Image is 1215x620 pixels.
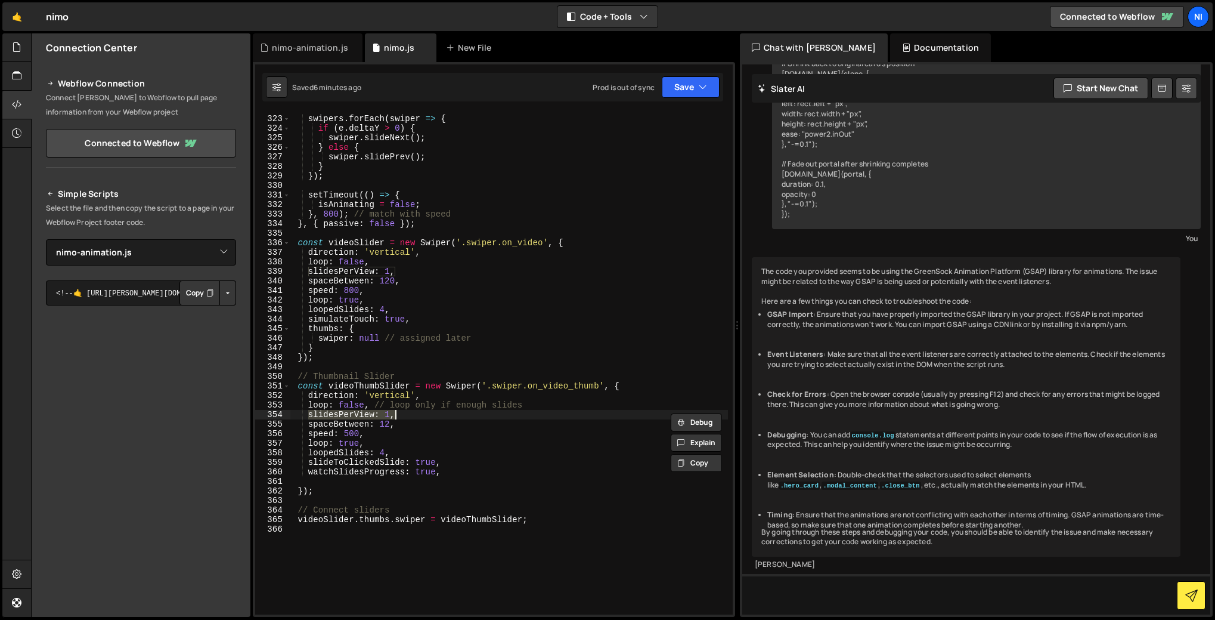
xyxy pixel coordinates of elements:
[46,440,237,548] iframe: YouTube video player
[767,310,1171,330] li: : Ensure that you have properly imported the GSAP library in your project. If GSAP is not importe...
[314,82,361,92] div: 6 minutes ago
[255,458,290,467] div: 359
[255,276,290,286] div: 340
[255,372,290,381] div: 350
[255,162,290,171] div: 328
[255,467,290,477] div: 360
[255,343,290,353] div: 347
[255,314,290,324] div: 344
[255,515,290,525] div: 365
[1050,6,1184,27] a: Connected to Webflow
[255,362,290,372] div: 349
[880,482,921,490] code: .close_btn
[46,201,236,230] p: Select the file and then copy the script to a page in your Webflow Project footer code.
[255,238,290,248] div: 336
[255,419,290,429] div: 355
[292,82,361,92] div: Saved
[255,334,290,343] div: 346
[755,560,1177,570] div: [PERSON_NAME]
[767,390,1171,410] li: : Open the browser console (usually by pressing F12) and check for any errors that might be logge...
[752,257,1180,557] div: The code you provided seems to be using the GreenSock Animation Platform (GSAP) library for anima...
[46,280,236,306] textarea: To enrich screen reader interactions, please activate Accessibility in Grammarly extension settings
[255,133,290,143] div: 325
[671,434,722,452] button: Explain
[255,248,290,257] div: 337
[255,295,290,305] div: 342
[255,286,290,295] div: 341
[767,389,827,399] strong: Check for Errors
[46,41,137,54] h2: Connection Center
[255,171,290,181] div: 329
[179,280,236,306] div: Button group with nested dropdown
[1053,78,1148,99] button: Start new chat
[1188,6,1209,27] a: ni
[2,2,32,31] a: 🤙
[767,470,834,480] strong: Element Selection
[384,42,414,54] div: nimo.js
[890,33,991,62] div: Documentation
[767,430,1171,451] li: : You can add statements at different points in your code to see if the flow of execution is as e...
[255,181,290,190] div: 330
[255,229,290,238] div: 335
[179,280,220,306] button: Copy
[671,454,722,472] button: Copy
[255,505,290,515] div: 364
[255,486,290,496] div: 362
[255,200,290,209] div: 332
[255,152,290,162] div: 327
[255,439,290,448] div: 357
[255,219,290,229] div: 334
[767,309,813,319] strong: GSAP Import
[255,477,290,486] div: 361
[255,305,290,314] div: 343
[255,190,290,200] div: 331
[255,124,290,133] div: 324
[851,431,895,440] code: console.log
[767,350,1171,370] li: : Make sure that all the event listeners are correctly attached to the elements. Check if the ele...
[255,114,290,124] div: 323
[255,429,290,439] div: 356
[46,91,236,119] p: Connect [PERSON_NAME] to Webflow to pull page information from your Webflow project
[767,510,1171,530] li: : Ensure that the animations are not conflicting with each other in terms of timing. GSAP animati...
[255,353,290,362] div: 348
[767,430,806,440] strong: Debugging
[46,129,236,158] a: Connected to Webflow
[767,349,823,359] strong: Event Listeners
[822,482,878,490] code: .modal_content
[255,257,290,267] div: 338
[255,391,290,400] div: 352
[557,6,658,27] button: Code + Tools
[740,33,888,62] div: Chat with [PERSON_NAME]
[775,232,1198,245] div: You
[255,400,290,410] div: 353
[671,414,722,431] button: Debug
[767,470,1171,491] li: : Double-check that the selectors used to select elements like , , , etc., actually match the ele...
[255,143,290,152] div: 326
[46,187,236,201] h2: Simple Scripts
[46,10,69,24] div: nimo
[255,324,290,334] div: 345
[46,76,236,91] h2: Webflow Connection
[255,267,290,276] div: 339
[255,381,290,391] div: 351
[272,42,348,54] div: nimo-animation.js
[758,83,805,94] h2: Slater AI
[255,410,290,419] div: 354
[779,482,820,490] code: .hero_card
[446,42,496,54] div: New File
[255,496,290,505] div: 363
[46,325,237,433] iframe: YouTube video player
[255,209,290,219] div: 333
[662,76,720,98] button: Save
[593,82,655,92] div: Prod is out of sync
[767,510,792,520] strong: Timing
[255,525,290,534] div: 366
[255,448,290,458] div: 358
